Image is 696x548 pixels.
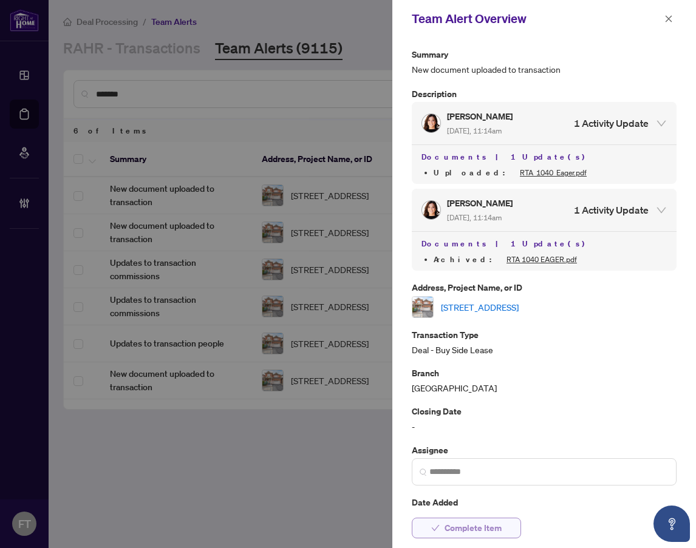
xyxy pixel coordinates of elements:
p: Closing Date [412,404,677,418]
span: Archived : [434,254,507,265]
a: RTA_1040_Eager.pdf [520,168,587,177]
img: Profile Icon [422,201,440,219]
h5: [PERSON_NAME] [447,196,514,210]
p: Transaction Type [412,328,677,342]
h5: [PERSON_NAME] [447,109,514,123]
span: New document uploaded to transaction [412,63,677,76]
div: [GEOGRAPHIC_DATA] [412,366,677,394]
span: expanded [656,118,667,129]
div: Profile Icon[PERSON_NAME] [DATE], 11:14am1 Activity Update [412,102,677,144]
p: Assignee [412,443,677,457]
span: check [431,524,440,532]
p: Branch [412,366,677,380]
span: expanded [656,205,667,215]
div: Profile Icon[PERSON_NAME] [DATE], 11:14am1 Activity Update [412,189,677,231]
span: Uploaded : [434,167,520,178]
div: Team Alert Overview [412,10,661,28]
a: RTA 1040 EAGER.pdf [507,255,577,264]
button: Complete Item [412,518,521,538]
span: [DATE], 11:14am [447,213,502,222]
p: Date Added [412,495,677,509]
h4: Documents | 1 Update(s) [421,150,667,164]
span: [DATE], 11:14am [447,126,502,135]
div: - [412,404,677,433]
img: Profile Icon [422,114,440,132]
span: close [664,15,673,23]
h4: Documents | 1 Update(s) [421,237,667,251]
div: Deal - Buy Side Lease [412,328,677,356]
h4: 1 Activity Update [574,203,649,217]
span: Complete Item [445,518,502,538]
h4: 1 Activity Update [574,116,649,130]
p: Summary [412,47,677,61]
p: Address, Project Name, or ID [412,280,677,294]
button: Open asap [653,506,690,542]
img: search_icon [420,469,427,476]
img: thumbnail-img [412,297,433,317]
p: Description [412,87,677,101]
a: [STREET_ADDRESS] [441,300,519,314]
